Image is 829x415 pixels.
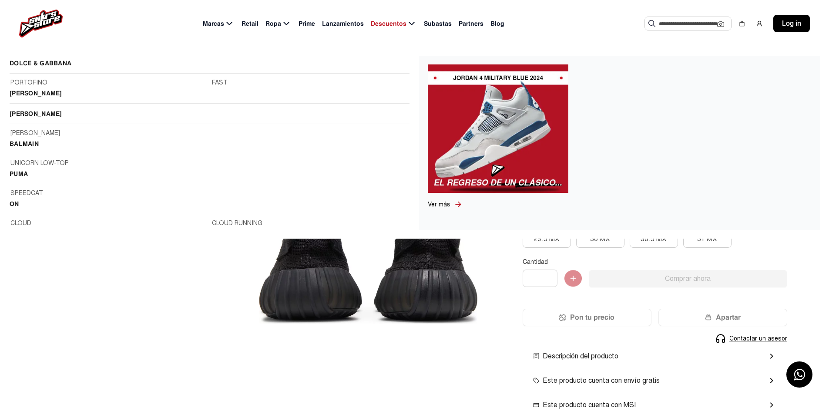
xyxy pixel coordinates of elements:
[533,400,636,410] span: Este producto cuenta con MSI
[630,230,678,248] button: 30.5 MX
[10,139,409,154] h2: BALMAIN
[738,20,745,27] img: shopping
[265,19,281,28] span: Ropa
[212,78,408,88] a: FAST
[523,230,571,248] button: 29.5 MX
[371,19,406,28] span: Descuentos
[717,20,724,27] img: Cámara
[766,351,777,361] mat-icon: chevron_right
[10,88,409,104] h2: [PERSON_NAME]
[523,309,651,326] button: Pon tu precio
[10,109,409,124] h2: [PERSON_NAME]
[533,375,660,386] span: Este producto cuenta con envío gratis
[19,10,63,37] img: logo
[428,201,450,208] span: Ver más
[576,230,624,248] button: 30 MX
[490,19,504,28] span: Blog
[212,219,408,228] a: CLOUD RUNNING
[729,334,787,343] span: Contactar un asesor
[756,20,763,27] img: user
[322,19,364,28] span: Lanzamientos
[203,19,224,28] span: Marcas
[533,402,539,408] img: msi
[424,19,452,28] span: Subastas
[683,230,732,248] button: 31 MX
[766,400,777,410] mat-icon: chevron_right
[10,128,409,138] a: [PERSON_NAME]
[10,58,409,74] h2: DOLCE & GABBANA
[10,189,409,198] a: SPEEDCAT
[10,219,207,228] a: CLOUD
[242,19,258,28] span: Retail
[10,169,409,184] h2: PUMA
[705,314,712,321] img: wallet-05.png
[299,19,315,28] span: Prime
[766,375,777,386] mat-icon: chevron_right
[10,78,207,88] a: PORTOFINO
[658,309,787,326] button: Apartar
[589,270,787,287] button: Comprar ahora
[533,353,539,359] img: envio
[559,314,566,321] img: Icon.png
[564,270,582,287] img: Agregar al carrito
[428,200,454,209] a: Ver más
[533,378,539,384] img: envio
[459,19,483,28] span: Partners
[10,159,409,168] a: UNICORN LOW-TOP
[523,258,787,266] p: Cantidad
[10,199,409,214] h2: ON
[533,351,618,361] span: Descripción del producto
[648,20,655,27] img: Buscar
[782,18,801,29] span: Log in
